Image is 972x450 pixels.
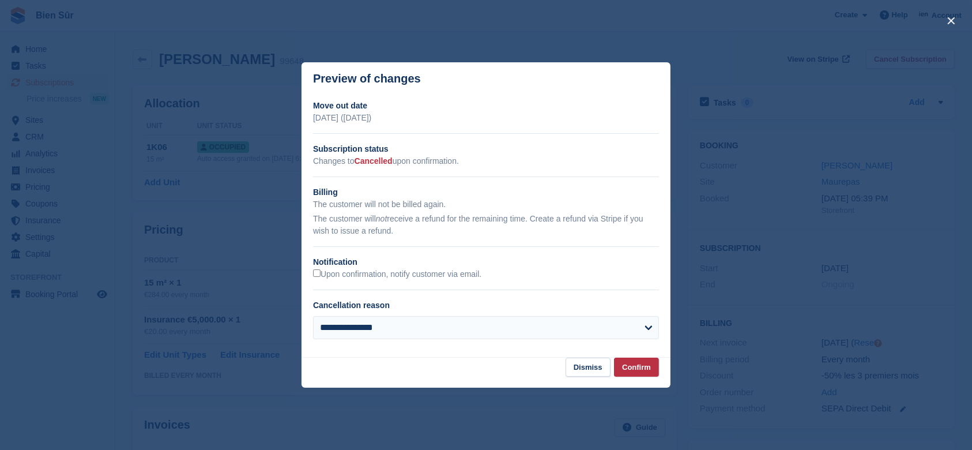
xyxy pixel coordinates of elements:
[942,12,960,30] button: close
[313,198,659,211] p: The customer will not be billed again.
[313,112,659,124] p: [DATE] ([DATE])
[313,269,481,280] label: Upon confirmation, notify customer via email.
[313,301,390,310] label: Cancellation reason
[313,100,659,112] h2: Move out date
[313,72,421,85] p: Preview of changes
[376,214,387,223] em: not
[313,256,659,268] h2: Notification
[614,358,659,377] button: Confirm
[355,156,393,166] span: Cancelled
[313,143,659,155] h2: Subscription status
[566,358,611,377] button: Dismiss
[313,155,659,167] p: Changes to upon confirmation.
[313,213,659,237] p: The customer will receive a refund for the remaining time. Create a refund via Stripe if you wish...
[313,186,659,198] h2: Billing
[313,269,321,277] input: Upon confirmation, notify customer via email.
